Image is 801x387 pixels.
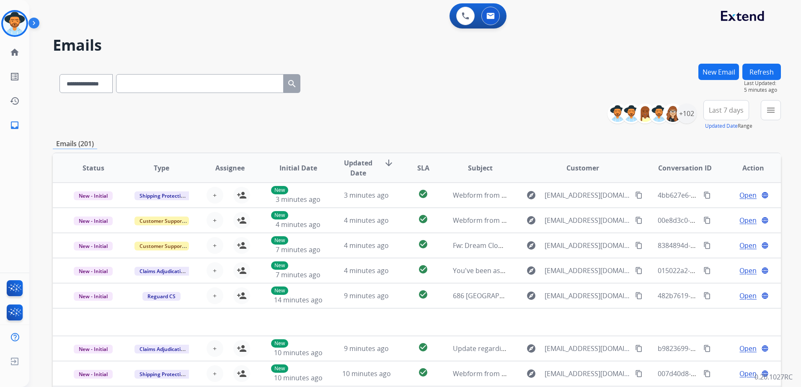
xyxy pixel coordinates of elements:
mat-icon: check_circle [418,367,428,377]
span: Update regarding your fulfillment method for Service Order: 355373ce-a7e6-4030-80c9-55fda5abf1d4 [453,344,771,353]
span: Open [739,266,757,276]
mat-icon: person_add [237,343,247,353]
span: Open [739,215,757,225]
p: 0.20.1027RC [754,372,793,382]
th: Action [713,153,781,183]
mat-icon: explore [526,190,536,200]
mat-icon: content_copy [703,191,711,199]
mat-icon: person_add [237,291,247,301]
span: Webform from [EMAIL_ADDRESS][DOMAIN_NAME] on [DATE] [453,369,643,378]
mat-icon: content_copy [703,242,711,249]
mat-icon: history [10,96,20,106]
img: avatar [3,12,26,35]
span: [EMAIL_ADDRESS][DOMAIN_NAME] [545,215,630,225]
span: Claims Adjudication [134,345,192,353]
span: Range [705,122,752,129]
mat-icon: person_add [237,215,247,225]
button: + [207,212,223,229]
mat-icon: check_circle [418,214,428,224]
button: + [207,340,223,357]
span: Webform from [EMAIL_ADDRESS][DOMAIN_NAME] on [DATE] [453,216,643,225]
span: 686 [GEOGRAPHIC_DATA][PERSON_NAME] 89052 - Work Order New Email Address Update [453,291,735,300]
span: Open [739,291,757,301]
mat-icon: check_circle [418,189,428,199]
mat-icon: content_copy [703,370,711,377]
span: 10 minutes ago [274,348,323,357]
span: 7 minutes ago [276,270,320,279]
span: + [213,266,217,276]
mat-icon: check_circle [418,289,428,299]
mat-icon: person_add [237,266,247,276]
span: 9 minutes ago [344,344,389,353]
span: 10 minutes ago [274,373,323,382]
span: 4 minutes ago [344,241,389,250]
mat-icon: content_copy [703,345,711,352]
span: Reguard CS [142,292,181,301]
mat-icon: home [10,47,20,57]
mat-icon: language [761,242,769,249]
button: + [207,287,223,304]
span: + [213,369,217,379]
button: Refresh [742,64,781,80]
p: New [271,186,288,194]
span: 9 minutes ago [344,291,389,300]
span: [EMAIL_ADDRESS][DOMAIN_NAME] [545,291,630,301]
mat-icon: person_add [237,369,247,379]
p: New [271,339,288,348]
span: Shipping Protection [134,191,192,200]
span: Customer Support [134,242,189,250]
span: Fw: Dream Cloud Mattress Extended warranty [453,241,598,250]
mat-icon: explore [526,343,536,353]
mat-icon: language [761,267,769,274]
span: Open [739,343,757,353]
span: 4 minutes ago [344,216,389,225]
button: Updated Date [705,123,738,129]
button: + [207,237,223,254]
span: New - Initial [74,370,113,379]
button: + [207,187,223,204]
span: 482b7619-a306-4369-846e-e2887d5e7f21 [658,291,786,300]
mat-icon: content_copy [635,345,643,352]
span: Assignee [215,163,245,173]
mat-icon: language [761,292,769,299]
span: Open [739,240,757,250]
p: Emails (201) [53,139,97,149]
mat-icon: explore [526,369,536,379]
mat-icon: explore [526,266,536,276]
span: 4 minutes ago [276,220,320,229]
span: [EMAIL_ADDRESS][DOMAIN_NAME] [545,190,630,200]
span: + [213,240,217,250]
span: [EMAIL_ADDRESS][DOMAIN_NAME] [545,343,630,353]
mat-icon: content_copy [703,292,711,299]
span: Initial Date [279,163,317,173]
span: + [213,215,217,225]
mat-icon: check_circle [418,264,428,274]
button: New Email [698,64,739,80]
span: Customer Support [134,217,189,225]
mat-icon: content_copy [703,267,711,274]
span: Subject [468,163,493,173]
span: 00e8d3c0-8499-4ef5-9c24-f4ddc71812fe [658,216,782,225]
p: New [271,364,288,373]
span: Webform from [EMAIL_ADDRESS][DOMAIN_NAME] on [DATE] [453,191,643,200]
span: + [213,190,217,200]
mat-icon: arrow_downward [384,158,394,168]
mat-icon: language [761,191,769,199]
mat-icon: content_copy [635,267,643,274]
mat-icon: explore [526,291,536,301]
mat-icon: person_add [237,190,247,200]
span: [EMAIL_ADDRESS][DOMAIN_NAME] [545,240,630,250]
span: Last 7 days [709,108,744,112]
mat-icon: content_copy [635,292,643,299]
span: Open [739,190,757,200]
span: Type [154,163,169,173]
span: New - Initial [74,242,113,250]
mat-icon: list_alt [10,72,20,82]
span: 3 minutes ago [344,191,389,200]
mat-icon: content_copy [635,217,643,224]
span: 015022a2-2a15-4cbb-8de8-0ee158ec630c [658,266,787,275]
mat-icon: explore [526,240,536,250]
span: You've been assigned a new service order: dce2d19e-1be2-446a-84ce-c0cf2a9983b9 [453,266,716,275]
mat-icon: content_copy [635,191,643,199]
span: + [213,343,217,353]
